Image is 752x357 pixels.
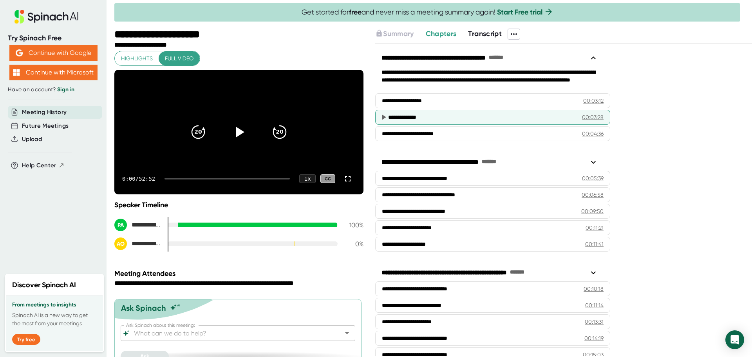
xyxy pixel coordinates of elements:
[375,29,425,40] div: Upgrade to access
[12,280,76,290] h2: Discover Spinach AI
[8,86,99,93] div: Have an account?
[383,29,414,38] span: Summary
[12,302,97,308] h3: From meetings to insights
[12,311,97,328] p: Spinach AI is a new way to get the most from your meetings
[349,8,362,16] b: free
[583,97,604,105] div: 00:03:12
[22,161,56,170] span: Help Center
[375,29,414,39] button: Summary
[121,54,153,63] span: Highlights
[585,301,604,309] div: 00:11:14
[342,328,352,339] button: Open
[132,328,330,339] input: What can we do to help?
[114,269,365,278] div: Meeting Attendees
[582,174,604,182] div: 00:05:39
[8,34,99,43] div: Try Spinach Free
[9,45,98,61] button: Continue with Google
[468,29,502,39] button: Transcript
[302,8,553,17] span: Get started for and never miss a meeting summary again!
[497,8,542,16] a: Start Free trial
[22,121,69,130] button: Future Meetings
[725,330,744,349] div: Open Intercom Messenger
[16,49,23,56] img: Aehbyd4JwY73AAAAAElFTkSuQmCC
[299,174,316,183] div: 1 x
[426,29,457,38] span: Chapters
[114,219,127,231] div: PA
[22,135,42,144] button: Upload
[115,51,159,66] button: Highlights
[114,237,127,250] div: AO
[582,191,604,199] div: 00:06:58
[586,224,604,232] div: 00:11:21
[344,240,363,248] div: 0 %
[584,285,604,293] div: 00:10:18
[159,51,200,66] button: Full video
[320,174,335,183] div: CC
[114,219,161,231] div: Pat Veit - Habitat for Humanity Central AZ
[57,86,74,93] a: Sign in
[12,334,40,345] button: Try free
[344,221,363,229] div: 100 %
[585,318,604,326] div: 00:13:31
[22,161,65,170] button: Help Center
[9,65,98,80] button: Continue with Microsoft
[585,240,604,248] div: 00:11:41
[114,201,363,209] div: Speaker Timeline
[582,113,604,121] div: 00:03:28
[426,29,457,39] button: Chapters
[122,176,155,182] div: 0:00 / 52:52
[584,334,604,342] div: 00:14:19
[468,29,502,38] span: Transcript
[582,130,604,138] div: 00:04:36
[114,237,161,250] div: Adriana Olague-Steele
[121,303,166,313] div: Ask Spinach
[581,207,604,215] div: 00:09:50
[22,108,67,117] button: Meeting History
[165,54,193,63] span: Full video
